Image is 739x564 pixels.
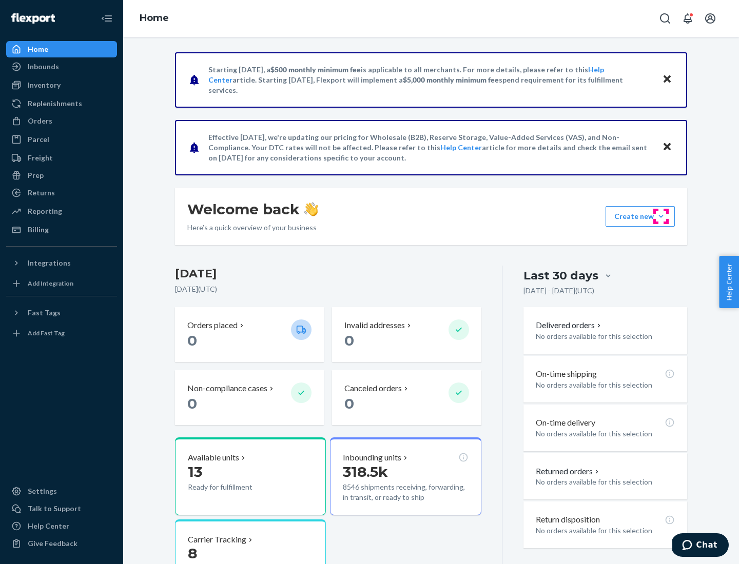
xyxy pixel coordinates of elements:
a: Orders [6,113,117,129]
button: Give Feedback [6,535,117,552]
a: Freight [6,150,117,166]
span: $5,000 monthly minimum fee [403,75,499,84]
p: On-time shipping [536,368,597,380]
div: Fast Tags [28,308,61,318]
p: No orders available for this selection [536,331,675,341]
span: 0 [344,395,354,412]
a: Home [140,12,169,24]
h1: Welcome back [187,200,318,218]
div: Help Center [28,521,69,531]
button: Open notifications [677,8,698,29]
div: Integrations [28,258,71,268]
div: Orders [28,116,52,126]
p: Orders placed [187,319,238,331]
p: Invalid addresses [344,319,405,331]
button: Integrations [6,255,117,271]
a: Parcel [6,131,117,148]
h3: [DATE] [175,266,481,282]
span: 0 [187,332,197,349]
a: Add Integration [6,275,117,292]
button: Close [660,140,674,155]
button: Inbounding units318.5k8546 shipments receiving, forwarding, in transit, or ready to ship [330,437,481,515]
p: Canceled orders [344,382,402,394]
button: Canceled orders 0 [332,370,481,425]
button: Close [660,72,674,87]
span: 8 [188,545,197,562]
p: No orders available for this selection [536,380,675,390]
span: 0 [344,332,354,349]
button: Create new [606,206,675,227]
a: Returns [6,185,117,201]
p: Return disposition [536,514,600,526]
button: Available units13Ready for fulfillment [175,437,326,515]
button: Talk to Support [6,500,117,517]
p: No orders available for this selection [536,477,675,487]
div: Add Integration [28,279,73,288]
div: Replenishments [28,98,82,109]
div: Settings [28,486,57,496]
div: Reporting [28,206,62,216]
p: No orders available for this selection [536,429,675,439]
iframe: Opens a widget where you can chat to one of our agents [672,533,729,559]
a: Inbounds [6,58,117,75]
p: Effective [DATE], we're updating our pricing for Wholesale (B2B), Reserve Storage, Value-Added Se... [208,132,652,163]
button: Non-compliance cases 0 [175,370,324,425]
img: Flexport logo [11,13,55,24]
p: Carrier Tracking [188,534,246,546]
span: 318.5k [343,463,388,480]
div: Inbounds [28,62,59,72]
p: Available units [188,452,239,464]
p: Starting [DATE], a is applicable to all merchants. For more details, please refer to this article... [208,65,652,95]
div: Inventory [28,80,61,90]
a: Inventory [6,77,117,93]
div: Freight [28,153,53,163]
a: Settings [6,483,117,499]
div: Last 30 days [523,268,598,284]
button: Open Search Box [655,8,675,29]
a: Billing [6,221,117,238]
button: Invalid addresses 0 [332,307,481,362]
span: $500 monthly minimum fee [270,65,361,74]
div: Billing [28,225,49,235]
div: Prep [28,170,44,180]
a: Home [6,41,117,57]
p: Ready for fulfillment [188,482,283,492]
a: Reporting [6,203,117,219]
p: Non-compliance cases [187,382,267,394]
p: Inbounding units [343,452,401,464]
button: Help Center [719,256,739,308]
p: [DATE] - [DATE] ( UTC ) [523,286,594,296]
p: 8546 shipments receiving, forwarding, in transit, or ready to ship [343,482,468,502]
ol: breadcrumbs [131,4,177,33]
button: Close Navigation [96,8,117,29]
a: Replenishments [6,95,117,112]
p: [DATE] ( UTC ) [175,284,481,294]
button: Open account menu [700,8,721,29]
span: 13 [188,463,202,480]
button: Orders placed 0 [175,307,324,362]
p: No orders available for this selection [536,526,675,536]
button: Returned orders [536,466,601,477]
button: Fast Tags [6,305,117,321]
a: Prep [6,167,117,184]
a: Add Fast Tag [6,325,117,341]
img: hand-wave emoji [304,202,318,216]
div: Give Feedback [28,538,77,549]
p: Here’s a quick overview of your business [187,223,318,233]
p: On-time delivery [536,417,595,429]
div: Add Fast Tag [28,329,65,337]
button: Delivered orders [536,319,603,331]
div: Talk to Support [28,503,81,514]
a: Help Center [440,143,482,152]
div: Parcel [28,134,49,145]
div: Home [28,44,48,54]
div: Returns [28,188,55,198]
a: Help Center [6,518,117,534]
span: 0 [187,395,197,412]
